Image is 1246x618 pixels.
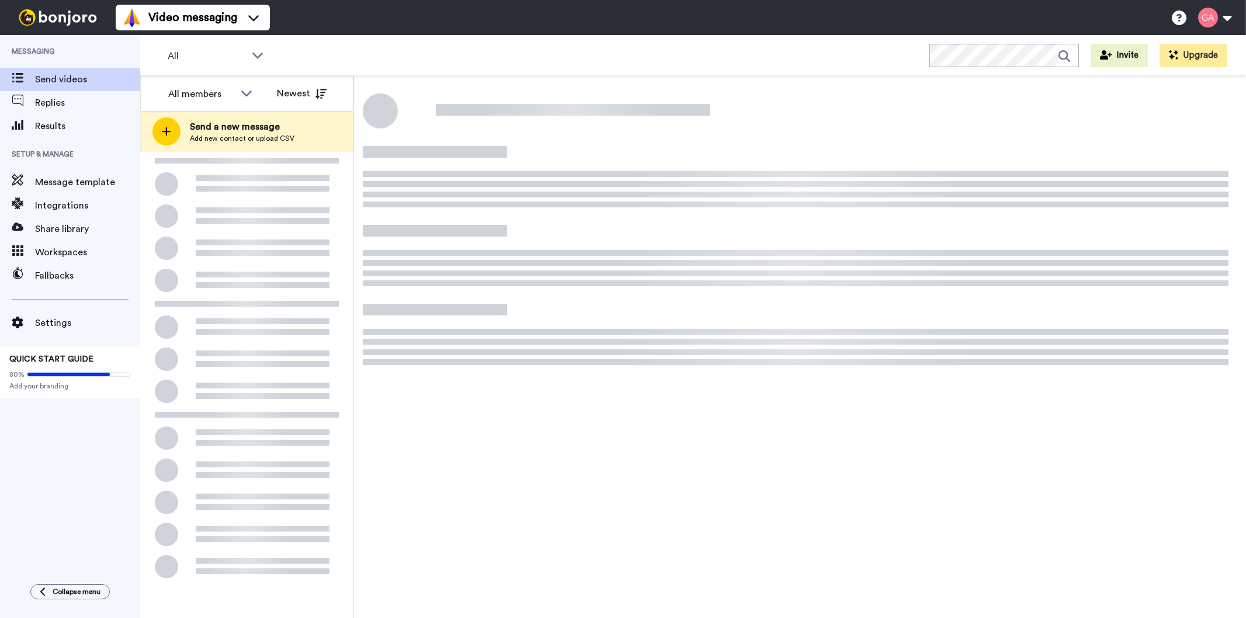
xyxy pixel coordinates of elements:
[35,119,140,133] span: Results
[168,87,235,101] div: All members
[35,269,140,283] span: Fallbacks
[9,355,93,363] span: QUICK START GUIDE
[190,134,294,143] span: Add new contact or upload CSV
[35,96,140,110] span: Replies
[35,175,140,189] span: Message template
[35,222,140,236] span: Share library
[35,316,140,330] span: Settings
[9,370,25,379] span: 80%
[14,9,102,26] img: bj-logo-header-white.svg
[35,72,140,86] span: Send videos
[1091,44,1148,67] button: Invite
[268,82,335,105] button: Newest
[35,199,140,213] span: Integrations
[53,587,100,596] span: Collapse menu
[35,245,140,259] span: Workspaces
[30,584,110,599] button: Collapse menu
[168,49,246,63] span: All
[1160,44,1227,67] button: Upgrade
[190,120,294,134] span: Send a new message
[148,9,237,26] span: Video messaging
[123,8,141,27] img: vm-color.svg
[9,381,131,391] span: Add your branding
